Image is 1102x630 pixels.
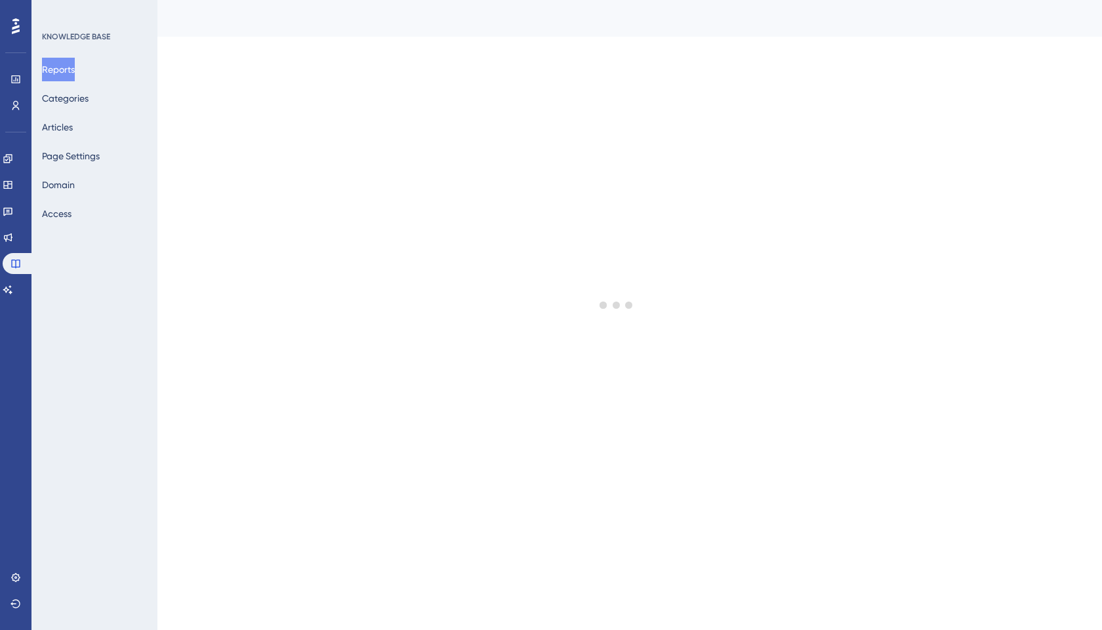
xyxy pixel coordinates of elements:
[42,173,75,197] button: Domain
[42,31,110,42] div: KNOWLEDGE BASE
[42,202,71,226] button: Access
[42,144,100,168] button: Page Settings
[42,58,75,81] button: Reports
[42,87,89,110] button: Categories
[42,115,73,139] button: Articles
